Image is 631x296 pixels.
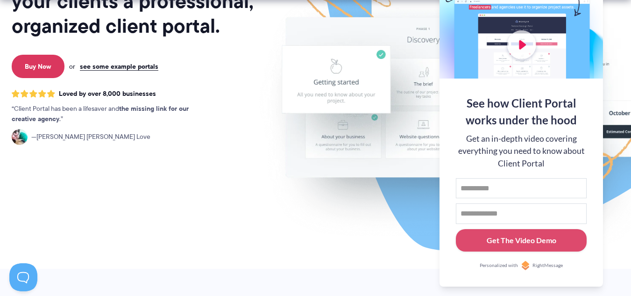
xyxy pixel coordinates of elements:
[487,235,556,246] div: Get The Video Demo
[15,15,22,22] img: logo_orange.svg
[456,95,587,129] div: See how Client Portal works under the hood
[12,103,189,124] strong: the missing link for our creative agency
[480,262,518,269] span: Personalized with
[15,24,22,32] img: website_grey.svg
[12,104,208,124] p: Client Portal has been a lifesaver and .
[26,15,46,22] div: v 4.0.25
[25,54,33,62] img: tab_domain_overview_orange.svg
[31,132,150,142] span: [PERSON_NAME] [PERSON_NAME] Love
[456,261,587,270] a: Personalized withRightMessage
[103,55,157,61] div: Keywords by Traffic
[9,263,37,291] iframe: Toggle Customer Support
[35,55,84,61] div: Domain Overview
[456,229,587,252] button: Get The Video Demo
[456,133,587,170] div: Get an in-depth video covering everything you need to know about Client Portal
[24,24,103,32] div: Domain: [DOMAIN_NAME]
[532,262,563,269] span: RightMessage
[12,55,64,78] a: Buy Now
[69,62,75,71] span: or
[93,54,100,62] img: tab_keywords_by_traffic_grey.svg
[80,62,158,71] a: see some example portals
[59,90,156,98] span: Loved by over 8,000 businesses
[521,261,530,270] img: Personalized with RightMessage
